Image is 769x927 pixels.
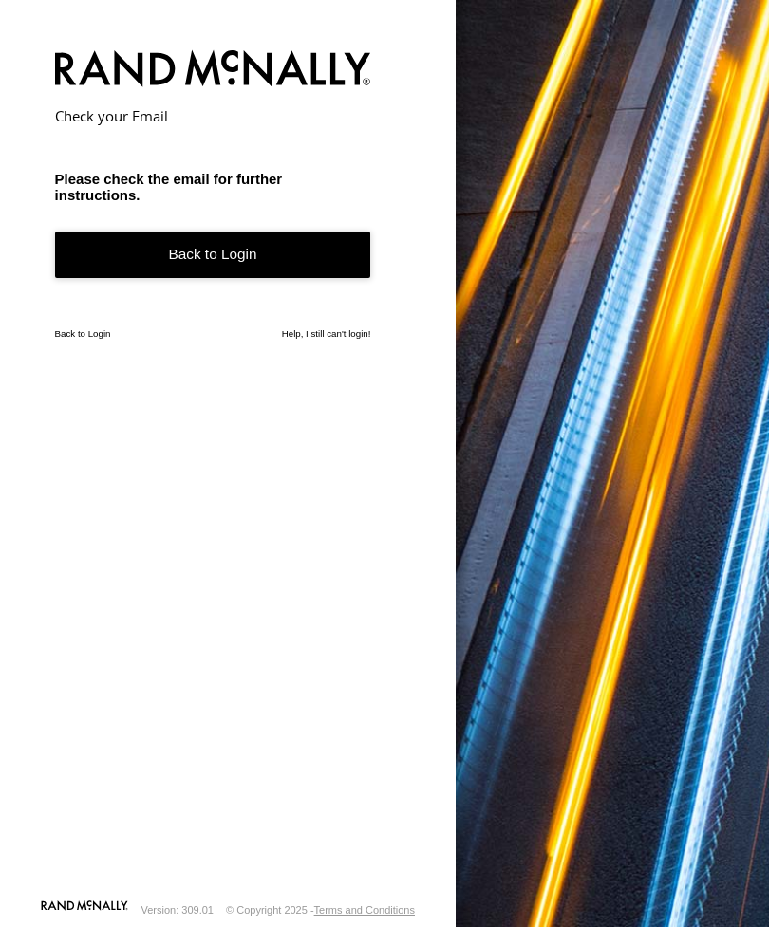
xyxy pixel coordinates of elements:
[55,46,371,95] img: Rand McNally
[226,904,415,916] div: © Copyright 2025 -
[141,904,214,916] div: Version: 309.01
[282,328,371,339] a: Help, I still can't login!
[55,328,111,339] a: Back to Login
[55,171,371,203] h3: Please check the email for further instructions.
[41,900,128,919] a: Visit our Website
[314,904,415,916] a: Terms and Conditions
[55,106,371,125] h2: Check your Email
[55,232,371,278] a: Back to Login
